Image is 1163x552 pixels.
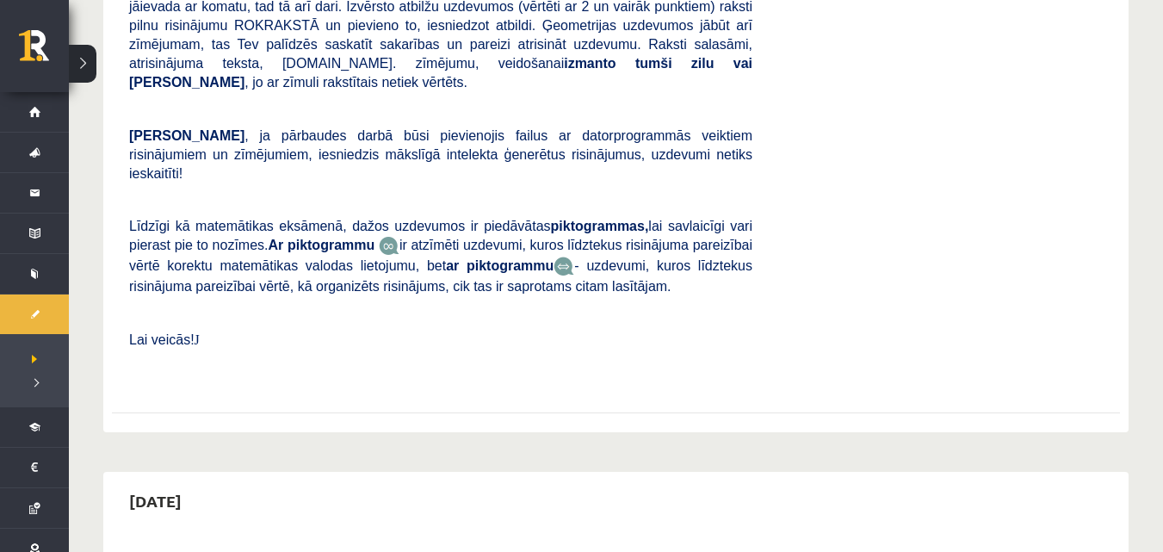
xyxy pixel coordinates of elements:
span: J [195,332,200,347]
span: [PERSON_NAME] [129,128,244,143]
img: JfuEzvunn4EvwAAAAASUVORK5CYII= [379,236,399,256]
b: Ar piktogrammu [269,238,375,252]
span: , ja pārbaudes darbā būsi pievienojis failus ar datorprogrammās veiktiem risinājumiem un zīmējumi... [129,128,752,181]
img: wKvN42sLe3LLwAAAABJRU5ErkJggg== [554,257,574,276]
b: ar piktogrammu [446,258,554,273]
a: Rīgas 1. Tālmācības vidusskola [19,30,69,73]
span: Lai veicās! [129,332,195,347]
span: Līdzīgi kā matemātikas eksāmenā, dažos uzdevumos ir piedāvātas lai savlaicīgi vari pierast pie to... [129,219,752,252]
b: izmanto [564,56,616,71]
b: piktogrammas, [551,219,649,233]
span: ir atzīmēti uzdevumi, kuros līdztekus risinājuma pareizībai vērtē korektu matemātikas valodas lie... [129,238,752,273]
h2: [DATE] [112,481,199,521]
